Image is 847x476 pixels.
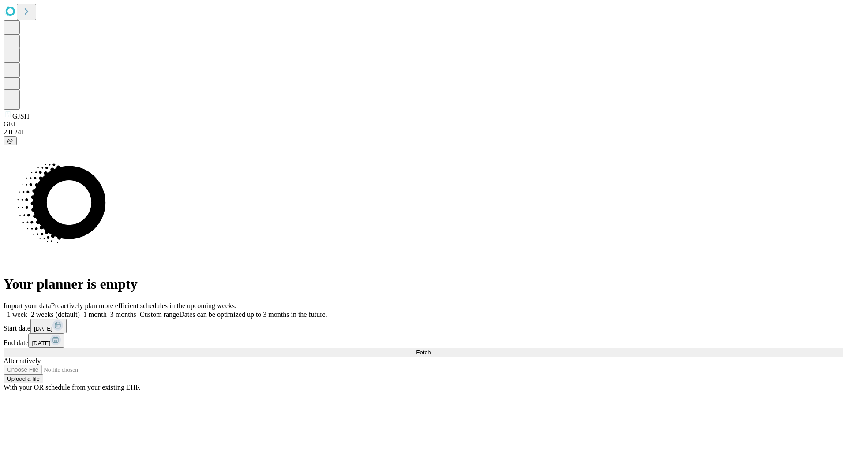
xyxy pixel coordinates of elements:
span: Alternatively [4,357,41,364]
span: Dates can be optimized up to 3 months in the future. [179,311,327,318]
button: [DATE] [30,319,67,333]
button: Fetch [4,348,843,357]
span: GJSH [12,112,29,120]
span: 1 month [83,311,107,318]
button: Upload a file [4,374,43,383]
span: With your OR schedule from your existing EHR [4,383,140,391]
button: [DATE] [28,333,64,348]
span: @ [7,138,13,144]
button: @ [4,136,17,145]
span: [DATE] [32,340,50,346]
span: 2 weeks (default) [31,311,80,318]
div: Start date [4,319,843,333]
span: Fetch [416,349,431,356]
span: [DATE] [34,325,52,332]
div: 2.0.241 [4,128,843,136]
span: Proactively plan more efficient schedules in the upcoming weeks. [51,302,236,309]
span: Import your data [4,302,51,309]
span: Custom range [140,311,179,318]
span: 3 months [110,311,136,318]
div: GEI [4,120,843,128]
div: End date [4,333,843,348]
span: 1 week [7,311,27,318]
h1: Your planner is empty [4,276,843,292]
